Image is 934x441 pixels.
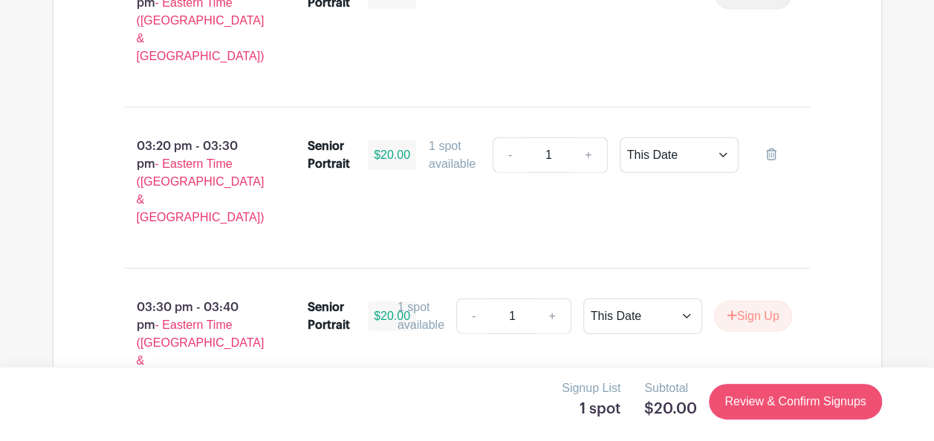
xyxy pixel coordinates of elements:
[534,298,571,334] a: +
[308,137,350,173] div: Senior Portrait
[714,301,792,332] button: Sign Up
[709,384,881,419] a: Review & Confirm Signups
[101,293,285,393] p: 03:30 pm - 03:40 pm
[562,400,620,418] h5: 1 spot
[493,137,527,173] a: -
[456,298,490,334] a: -
[429,137,481,173] div: 1 spot available
[562,379,620,397] p: Signup List
[570,137,607,173] a: +
[398,298,444,334] div: 1 spot available
[644,400,697,418] h5: $20.00
[644,379,697,397] p: Subtotal
[368,301,416,331] div: $20.00
[137,157,265,223] span: - Eastern Time ([GEOGRAPHIC_DATA] & [GEOGRAPHIC_DATA])
[101,131,285,232] p: 03:20 pm - 03:30 pm
[137,318,265,385] span: - Eastern Time ([GEOGRAPHIC_DATA] & [GEOGRAPHIC_DATA])
[308,298,350,334] div: Senior Portrait
[368,140,416,170] div: $20.00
